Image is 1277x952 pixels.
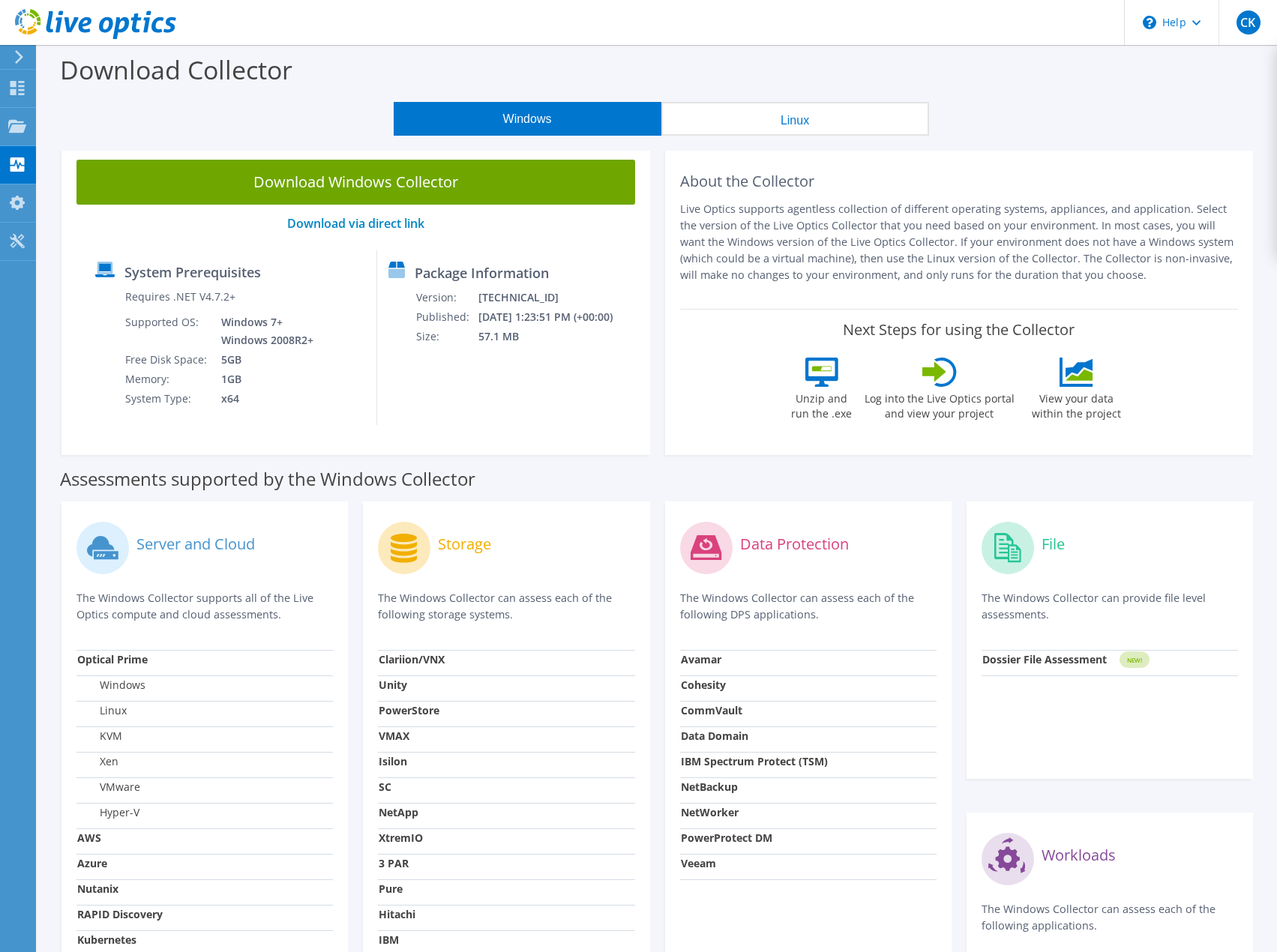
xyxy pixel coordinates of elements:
strong: IBM [379,933,399,947]
strong: XtremIO [379,831,423,845]
label: Windows [77,678,145,693]
label: Assessments supported by the Windows Collector [60,472,475,486]
label: System Prerequisites [124,265,261,280]
strong: PowerStore [379,703,439,717]
p: The Windows Collector can assess each of the following applications. [982,901,1238,934]
label: KVM [77,729,122,744]
label: Xen [77,754,118,769]
label: Linux [77,703,127,718]
strong: Cohesity [681,678,726,692]
strong: CommVault [681,703,742,717]
svg: \n [1143,16,1156,29]
td: x64 [210,389,316,409]
strong: Isilon [379,754,407,768]
label: Hyper-V [77,805,139,820]
strong: Hitachi [379,907,415,921]
strong: Dossier File Assessment [982,652,1107,666]
strong: NetApp [379,805,418,819]
strong: SC [379,780,391,794]
strong: Optical Prime [77,652,148,666]
td: 57.1 MB [478,327,633,346]
label: Storage [438,537,491,552]
td: Version: [415,288,478,307]
p: The Windows Collector can assess each of the following DPS applications. [680,590,937,623]
strong: Veeam [681,856,716,870]
td: Published: [415,307,478,327]
label: VMware [77,780,140,795]
p: The Windows Collector can assess each of the following storage systems. [378,590,634,623]
strong: NetWorker [681,805,739,819]
strong: Avamar [681,652,721,666]
strong: Pure [379,882,403,896]
p: The Windows Collector supports all of the Live Optics compute and cloud assessments. [76,590,333,623]
strong: AWS [77,831,101,845]
td: Supported OS: [124,313,210,350]
label: View your data within the project [1023,387,1131,421]
td: [TECHNICAL_ID] [478,288,633,307]
td: Windows 7+ Windows 2008R2+ [210,313,316,350]
tspan: NEW! [1126,656,1141,664]
label: Workloads [1042,848,1116,863]
td: Free Disk Space: [124,350,210,370]
label: Log into the Live Optics portal and view your project [864,387,1015,421]
strong: IBM Spectrum Protect (TSM) [681,754,828,768]
strong: Nutanix [77,882,118,896]
label: Data Protection [740,537,849,552]
a: Download Windows Collector [76,160,635,205]
td: System Type: [124,389,210,409]
label: Unzip and run the .exe [787,387,856,421]
button: Linux [661,102,929,136]
button: Windows [394,102,661,136]
strong: Unity [379,678,407,692]
strong: Clariion/VNX [379,652,445,666]
strong: VMAX [379,729,409,743]
td: Size: [415,327,478,346]
label: Download Collector [60,52,292,87]
strong: PowerProtect DM [681,831,772,845]
span: CK [1237,10,1261,34]
a: Download via direct link [287,215,424,232]
td: Memory: [124,370,210,389]
td: [DATE] 1:23:51 PM (+00:00) [478,307,633,327]
h2: About the Collector [680,172,1239,190]
strong: NetBackup [681,780,738,794]
td: 1GB [210,370,316,389]
strong: RAPID Discovery [77,907,163,921]
p: Live Optics supports agentless collection of different operating systems, appliances, and applica... [680,201,1239,283]
td: 5GB [210,350,316,370]
p: The Windows Collector can provide file level assessments. [982,590,1238,623]
strong: Data Domain [681,729,748,743]
label: Server and Cloud [136,537,255,552]
label: File [1042,537,1065,552]
label: Package Information [415,265,549,280]
strong: 3 PAR [379,856,409,870]
strong: Kubernetes [77,933,136,947]
label: Requires .NET V4.7.2+ [125,289,235,304]
label: Next Steps for using the Collector [843,321,1075,339]
strong: Azure [77,856,107,870]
